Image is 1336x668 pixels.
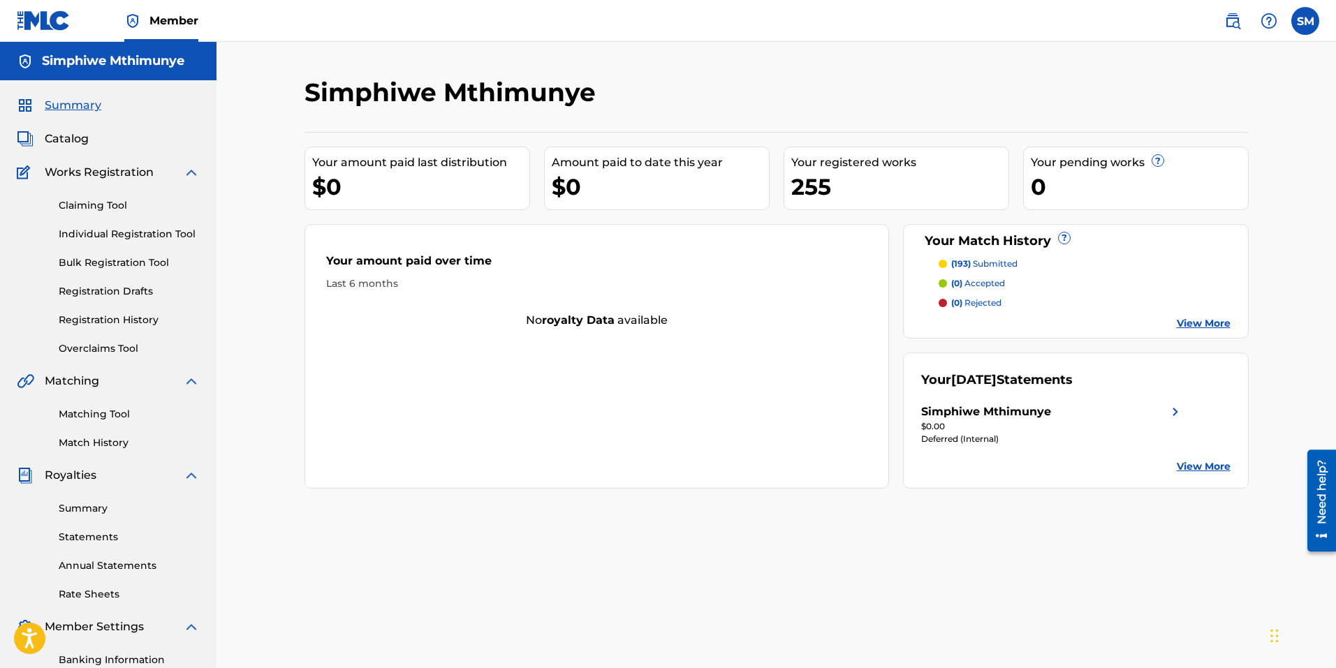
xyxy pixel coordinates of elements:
[305,312,889,329] div: No available
[951,277,1005,290] p: accepted
[791,171,1008,202] div: 255
[45,131,89,147] span: Catalog
[951,297,1001,309] p: rejected
[1297,444,1336,556] iframe: Resource Center
[921,403,1051,420] div: Simphiwe Mthimunye
[45,373,99,389] span: Matching
[552,154,769,171] div: Amount paid to date this year
[951,258,1018,270] p: submitted
[59,407,200,422] a: Matching Tool
[1059,232,1070,244] span: ?
[17,53,34,70] img: Accounts
[45,467,96,484] span: Royalties
[1152,155,1164,166] span: ?
[124,13,141,29] img: Top Rightsholder
[1167,403,1184,420] img: right chevron icon
[17,164,35,181] img: Works Registration
[951,258,971,269] span: (193)
[921,371,1073,389] div: Your Statements
[59,558,200,573] a: Annual Statements
[921,403,1184,445] a: Simphiwe Mthimunyeright chevron icon$0.00Deferred (Internal)
[326,276,868,291] div: Last 6 months
[312,171,529,202] div: $0
[59,284,200,299] a: Registration Drafts
[921,433,1184,445] div: Deferred (Internal)
[17,97,34,114] img: Summary
[45,618,144,635] span: Member Settings
[42,53,184,69] h5: Simphiwe Mthimunye
[1219,7,1247,35] a: Public Search
[17,131,34,147] img: Catalog
[59,530,200,544] a: Statements
[312,154,529,171] div: Your amount paid last distribution
[45,97,101,114] span: Summary
[59,501,200,516] a: Summary
[59,587,200,602] a: Rate Sheets
[17,131,89,147] a: CatalogCatalog
[17,10,71,31] img: MLC Logo
[326,253,868,276] div: Your amount paid over time
[951,278,962,288] span: (0)
[304,77,603,108] h2: Simphiwe Mthimunye
[17,97,101,114] a: SummarySummary
[17,618,34,635] img: Member Settings
[1224,13,1241,29] img: search
[951,297,962,308] span: (0)
[59,227,200,242] a: Individual Registration Tool
[939,258,1231,270] a: (193) submitted
[791,154,1008,171] div: Your registered works
[1291,7,1319,35] div: User Menu
[1266,601,1336,668] iframe: Chat Widget
[59,198,200,213] a: Claiming Tool
[45,164,154,181] span: Works Registration
[17,467,34,484] img: Royalties
[59,255,200,270] a: Bulk Registration Tool
[1177,459,1231,474] a: View More
[183,373,200,389] img: expand
[552,171,769,202] div: $0
[183,618,200,635] img: expand
[59,341,200,356] a: Overclaims Tool
[59,313,200,327] a: Registration History
[1255,7,1283,35] div: Help
[939,297,1231,309] a: (0) rejected
[939,277,1231,290] a: (0) accepted
[951,372,997,387] span: [DATE]
[921,420,1184,433] div: $0.00
[1031,154,1248,171] div: Your pending works
[183,164,200,181] img: expand
[542,313,615,327] strong: royalty data
[1270,615,1279,657] div: Drag
[149,13,198,29] span: Member
[183,467,200,484] img: expand
[1177,316,1231,331] a: View More
[59,436,200,450] a: Match History
[1261,13,1277,29] img: help
[59,653,200,667] a: Banking Information
[1031,171,1248,202] div: 0
[921,232,1231,251] div: Your Match History
[17,373,34,389] img: Matching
